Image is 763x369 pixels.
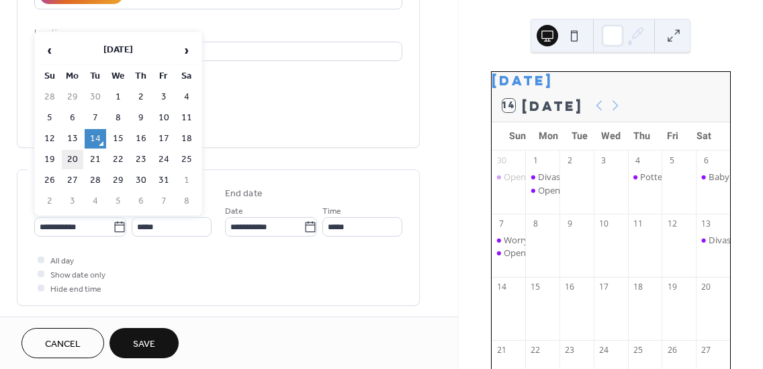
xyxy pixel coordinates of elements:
div: Divas [525,171,559,183]
td: 2 [39,192,60,211]
button: Cancel [21,328,104,358]
td: 1 [107,87,129,107]
td: 4 [176,87,197,107]
div: Tue [564,122,595,150]
th: Tu [85,67,106,86]
div: 22 [530,344,541,356]
div: Sun [502,122,533,150]
div: Worry Girl Acrylic Painting Workshop [492,234,526,246]
td: 5 [39,108,60,128]
td: 6 [130,192,152,211]
th: [DATE] [62,36,175,65]
td: 14 [85,129,106,149]
td: 16 [130,129,152,149]
div: Location [34,26,400,40]
td: 3 [62,192,83,211]
div: 6 [701,155,712,166]
td: 3 [153,87,175,107]
span: All day [50,254,74,268]
td: 7 [85,108,106,128]
td: 31 [153,171,175,190]
div: 18 [632,281,643,292]
td: 24 [153,150,175,169]
div: 9 [564,218,576,229]
td: 30 [130,171,152,190]
div: Open Studio/Drop-In [525,184,559,196]
div: Baby It's Cold Outside Fundraiser and Christmas Market [696,171,730,183]
div: 23 [564,344,576,356]
div: 4 [632,155,643,166]
div: Pottery - Mugs Class [628,171,662,183]
div: 21 [496,344,507,356]
div: 1 [530,155,541,166]
td: 27 [62,171,83,190]
td: 15 [107,129,129,149]
div: 13 [701,218,712,229]
div: Mon [533,122,564,150]
span: Hide end time [50,282,101,296]
div: 24 [598,344,610,356]
td: 10 [153,108,175,128]
div: 15 [530,281,541,292]
span: ‹ [40,37,60,64]
th: Sa [176,67,197,86]
td: 22 [107,150,129,169]
td: 20 [62,150,83,169]
div: Worry Girl Acrylic Painting Workshop [504,234,651,246]
td: 29 [107,171,129,190]
td: 5 [107,192,129,211]
div: 30 [496,155,507,166]
td: 12 [39,129,60,149]
td: 25 [176,150,197,169]
div: Fri [658,122,688,150]
div: 2 [564,155,576,166]
td: 26 [39,171,60,190]
td: 8 [176,192,197,211]
td: 28 [85,171,106,190]
div: Open Studio/Drop-In [538,184,623,196]
td: 1 [176,171,197,190]
div: 5 [666,155,678,166]
div: 26 [666,344,678,356]
div: Open Studio/Drop-In [504,247,589,259]
th: Mo [62,67,83,86]
td: 29 [62,87,83,107]
div: 20 [701,281,712,292]
div: 14 [496,281,507,292]
td: 19 [39,150,60,169]
div: Thu [626,122,657,150]
div: 7 [496,218,507,229]
div: Divas [709,234,731,246]
div: 17 [598,281,610,292]
div: 11 [632,218,643,229]
div: [DATE] [492,72,730,89]
div: Open Studio/Drop-In [504,171,589,183]
span: › [177,37,197,64]
td: 6 [62,108,83,128]
span: Show date only [50,268,105,282]
div: Sat [688,122,719,150]
div: 27 [701,344,712,356]
td: 28 [39,87,60,107]
div: Divas [538,171,560,183]
td: 8 [107,108,129,128]
div: End date [225,187,263,201]
div: Pottery - Mugs Class [640,171,721,183]
div: Wed [595,122,626,150]
div: 25 [632,344,643,356]
td: 21 [85,150,106,169]
div: Open Studio/Drop-In [492,247,526,259]
td: 9 [130,108,152,128]
th: Th [130,67,152,86]
div: 3 [598,155,610,166]
td: 7 [153,192,175,211]
div: 16 [564,281,576,292]
span: Time [322,204,341,218]
button: Save [109,328,179,358]
th: Su [39,67,60,86]
td: 18 [176,129,197,149]
td: 23 [130,150,152,169]
td: 30 [85,87,106,107]
td: 17 [153,129,175,149]
td: 13 [62,129,83,149]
